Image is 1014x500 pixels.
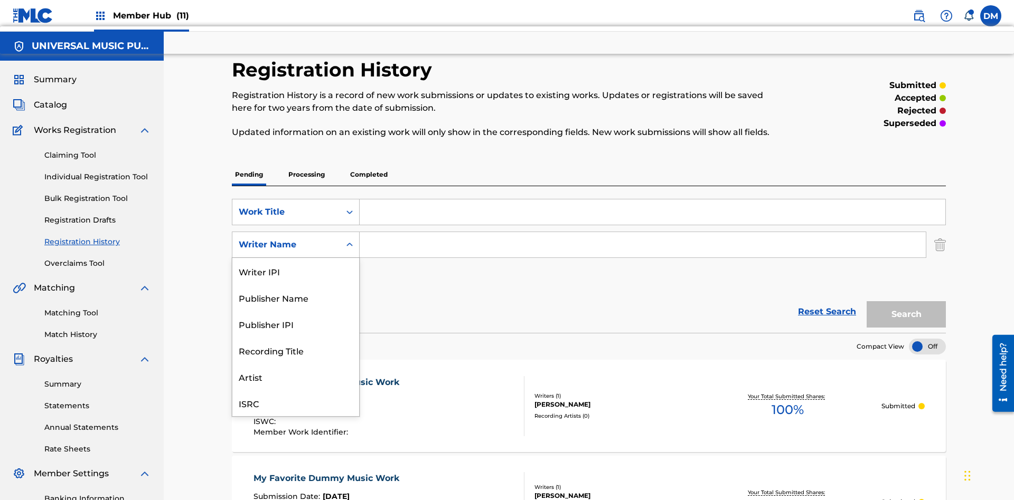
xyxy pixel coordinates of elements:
[347,164,391,186] p: Completed
[908,5,929,26] a: Public Search
[232,360,946,452] a: My Favorite Dummy Music WorkSubmission Date:[DATE]Submission Source:ISWC:Member Work Identifier:W...
[34,353,73,366] span: Royalties
[232,363,359,390] div: Artist
[13,73,25,86] img: Summary
[980,5,1001,26] div: User Menu
[232,258,359,284] div: Writer IPI
[748,488,828,496] p: Your Total Submitted Shares:
[936,5,957,26] div: Help
[897,104,936,117] p: rejected
[176,11,189,21] span: (11)
[534,483,694,491] div: Writers ( 1 )
[940,9,953,22] img: help
[772,400,804,419] span: 100 %
[285,164,328,186] p: Processing
[44,444,151,455] a: Rate Sheets
[963,11,974,21] div: Notifications
[232,390,359,416] div: ISRC
[13,353,25,366] img: Royalties
[232,164,266,186] p: Pending
[13,467,25,480] img: Member Settings
[44,171,151,182] a: Individual Registration Tool
[44,400,151,411] a: Statements
[232,89,782,114] p: Registration History is a record of new work submissions or updates to existing works. Updates or...
[13,99,25,111] img: Catalog
[13,282,26,294] img: Matching
[44,307,151,319] a: Matching Tool
[34,99,67,111] span: Catalog
[961,449,1014,500] iframe: Chat Widget
[253,472,405,485] div: My Favorite Dummy Music Work
[44,215,151,226] a: Registration Drafts
[895,92,936,104] p: accepted
[232,284,359,311] div: Publisher Name
[44,379,151,390] a: Summary
[964,460,971,492] div: Drag
[13,73,77,86] a: SummarySummary
[34,467,109,480] span: Member Settings
[44,150,151,161] a: Claiming Tool
[889,79,936,92] p: submitted
[239,238,334,251] div: Writer Name
[253,417,278,426] span: ISWC :
[94,9,107,22] img: Top Rightsholders
[232,126,782,139] p: Updated information on an existing work will only show in the corresponding fields. New work subm...
[913,9,925,22] img: search
[884,117,936,130] p: superseded
[13,124,26,137] img: Works Registration
[984,331,1014,417] iframe: Resource Center
[534,400,694,409] div: [PERSON_NAME]
[232,58,437,82] h2: Registration History
[857,342,904,351] span: Compact View
[239,206,334,218] div: Work Title
[138,282,151,294] img: expand
[138,353,151,366] img: expand
[44,193,151,204] a: Bulk Registration Tool
[793,300,861,323] a: Reset Search
[34,124,116,137] span: Works Registration
[13,99,67,111] a: CatalogCatalog
[232,337,359,363] div: Recording Title
[253,427,351,437] span: Member Work Identifier :
[44,236,151,247] a: Registration History
[113,9,189,22] span: Member Hub
[34,282,75,294] span: Matching
[934,232,946,258] img: Delete Criterion
[881,401,915,411] p: Submitted
[232,199,946,333] form: Search Form
[44,329,151,340] a: Match History
[534,412,694,420] div: Recording Artists ( 0 )
[13,8,53,23] img: MLC Logo
[138,467,151,480] img: expand
[44,258,151,269] a: Overclaims Tool
[138,124,151,137] img: expand
[232,311,359,337] div: Publisher IPI
[534,392,694,400] div: Writers ( 1 )
[34,73,77,86] span: Summary
[44,422,151,433] a: Annual Statements
[748,392,828,400] p: Your Total Submitted Shares:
